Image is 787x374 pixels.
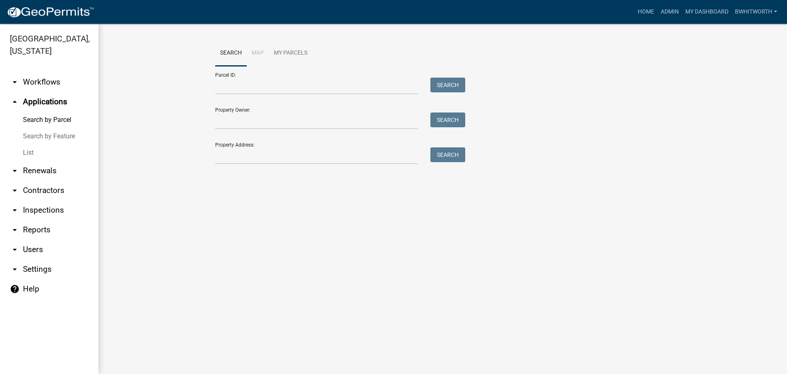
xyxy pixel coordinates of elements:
[10,264,20,274] i: arrow_drop_down
[10,97,20,107] i: arrow_drop_up
[10,166,20,176] i: arrow_drop_down
[10,186,20,195] i: arrow_drop_down
[430,147,465,162] button: Search
[10,205,20,215] i: arrow_drop_down
[430,112,465,127] button: Search
[215,40,247,67] a: Search
[635,4,657,20] a: Home
[10,284,20,294] i: help
[682,4,732,20] a: My Dashboard
[430,78,465,92] button: Search
[269,40,312,67] a: My Parcels
[10,77,20,87] i: arrow_drop_down
[10,245,20,255] i: arrow_drop_down
[10,225,20,235] i: arrow_drop_down
[732,4,780,20] a: BWhitworth
[657,4,682,20] a: Admin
